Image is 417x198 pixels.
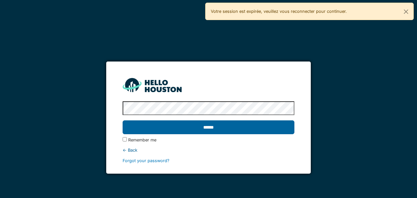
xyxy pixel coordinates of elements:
label: Remember me [128,137,156,143]
div: Votre session est expirée, veuillez vous reconnecter pour continuer. [205,3,414,20]
button: Close [399,3,413,20]
a: Forgot your password? [123,158,169,163]
img: HH_line-BYnF2_Hg.png [123,78,182,92]
div: ← Back [123,147,294,153]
